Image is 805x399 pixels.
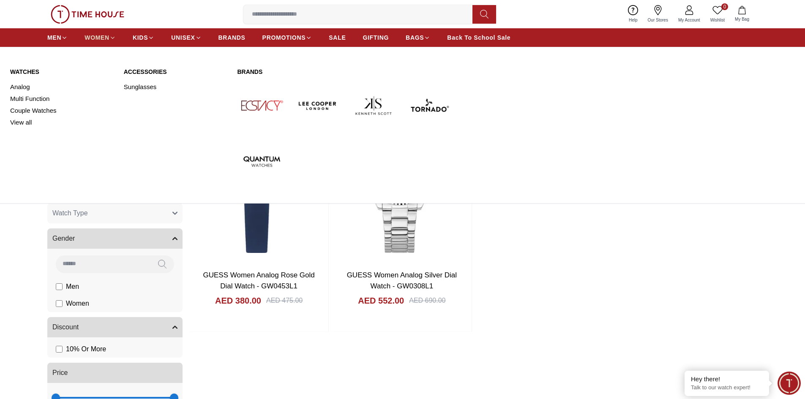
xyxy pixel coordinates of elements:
span: Price [52,368,68,378]
span: Gender [52,233,75,244]
span: KIDS [133,33,148,42]
span: Discount [52,322,79,332]
span: Men [66,282,79,292]
span: 10 % Or More [66,344,106,354]
span: My Bag [731,16,753,22]
a: Accessories [124,68,227,76]
img: Lee Cooper [293,81,342,130]
span: Our Stores [644,17,671,23]
a: MEN [47,30,68,45]
a: Multi Function [10,93,114,105]
a: SALE [329,30,346,45]
a: Sunglasses [124,81,227,93]
a: Couple Watches [10,105,114,117]
a: Analog [10,81,114,93]
input: Men [56,283,63,290]
span: BRANDS [218,33,246,42]
a: KIDS [133,30,154,45]
a: GUESS Women Analog Silver Dial Watch - GW0308L1 [347,271,457,290]
a: PROMOTIONS [262,30,312,45]
img: Ecstacy [237,81,286,130]
button: Watch Type [47,203,183,223]
span: PROMOTIONS [262,33,306,42]
a: Our Stores [643,3,673,25]
a: Brands [237,68,454,76]
a: 0Wishlist [705,3,730,25]
h4: AED 552.00 [358,295,404,307]
p: Talk to our watch expert! [691,384,763,391]
a: UNISEX [171,30,201,45]
a: Watches [10,68,114,76]
span: Women [66,299,89,309]
div: AED 475.00 [266,296,303,306]
span: Back To School Sale [447,33,510,42]
img: ... [51,5,124,24]
span: Help [625,17,641,23]
div: AED 690.00 [409,296,445,306]
a: Help [624,3,643,25]
a: BAGS [406,30,430,45]
button: Price [47,363,183,383]
a: GUESS Women Analog Rose Gold Dial Watch - GW0453L1 [203,271,314,290]
span: Watch Type [52,208,88,218]
span: WOMEN [85,33,109,42]
div: Hey there! [691,375,763,383]
a: Back To School Sale [447,30,510,45]
a: WOMEN [85,30,116,45]
button: My Bag [730,4,754,24]
img: Tornado [405,81,454,130]
button: Discount [47,317,183,337]
input: Women [56,300,63,307]
span: BAGS [406,33,424,42]
input: 10% Or More [56,346,63,353]
h4: AED 380.00 [215,295,261,307]
div: Chat Widget [778,372,801,395]
a: View all [10,117,114,128]
span: UNISEX [171,33,195,42]
span: GIFTING [363,33,389,42]
span: My Account [675,17,704,23]
a: BRANDS [218,30,246,45]
a: GIFTING [363,30,389,45]
img: Quantum [237,137,286,186]
span: SALE [329,33,346,42]
span: 0 [721,3,728,10]
span: MEN [47,33,61,42]
button: Gender [47,228,183,249]
span: Wishlist [707,17,728,23]
img: Kenneth Scott [349,81,398,130]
